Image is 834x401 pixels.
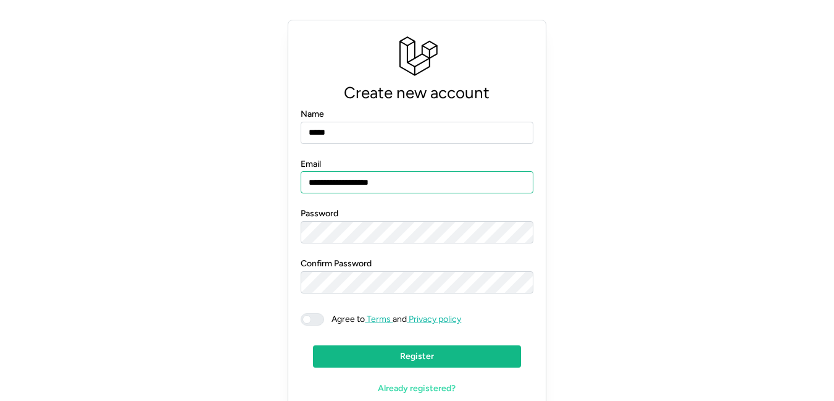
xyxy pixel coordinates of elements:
[400,346,434,367] span: Register
[378,378,456,399] span: Already registered?
[313,345,520,368] button: Register
[332,314,365,324] span: Agree to
[365,314,393,324] a: Terms
[301,80,533,106] p: Create new account
[301,108,324,121] label: Name
[301,207,338,221] label: Password
[301,257,372,271] label: Confirm Password
[301,158,321,171] label: Email
[324,313,461,326] span: and
[313,378,520,400] a: Already registered?
[407,314,461,324] a: Privacy policy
